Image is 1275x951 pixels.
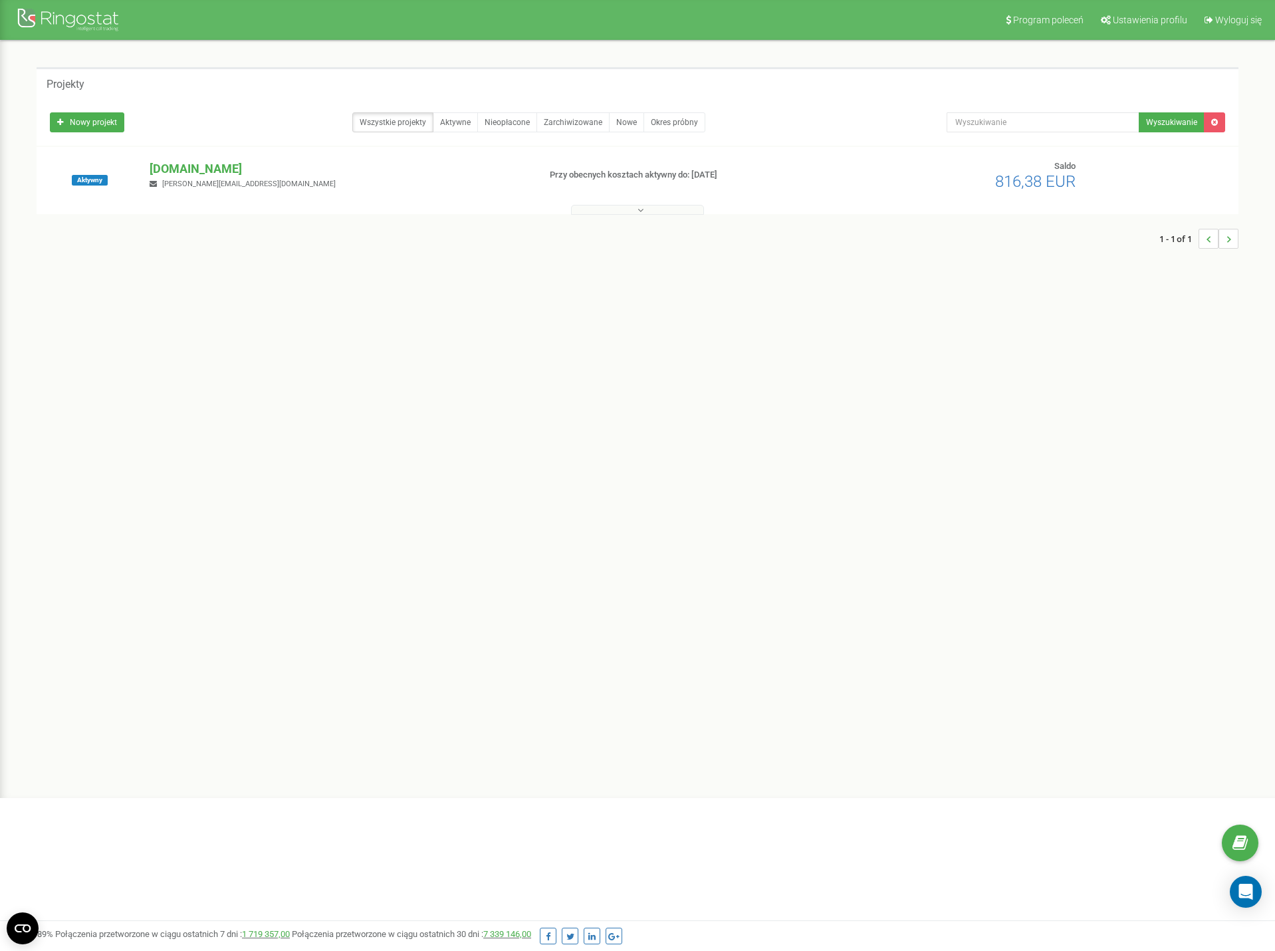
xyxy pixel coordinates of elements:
a: Nowe [609,112,644,132]
a: Nieopłacone [477,112,537,132]
input: Wyszukiwanie [947,112,1140,132]
nav: ... [1159,215,1238,262]
a: Okres próbny [643,112,705,132]
a: Wszystkie projekty [352,112,433,132]
span: Wyloguj się [1215,15,1262,25]
span: Aktywny [72,175,108,186]
span: 1 - 1 of 1 [1159,229,1199,249]
p: Przy obecnych kosztach aktywny do: [DATE] [550,169,829,182]
p: [DOMAIN_NAME] [150,160,528,178]
div: Open Intercom Messenger [1230,876,1262,908]
span: 816,38 EUR [995,172,1076,191]
span: [PERSON_NAME][EMAIL_ADDRESS][DOMAIN_NAME] [162,180,336,188]
span: Saldo [1054,161,1076,171]
a: Nowy projekt [50,112,124,132]
button: Wyszukiwanie [1139,112,1205,132]
span: Ustawienia profilu [1113,15,1187,25]
span: Program poleceń [1013,15,1084,25]
a: Zarchiwizowane [536,112,610,132]
button: Open CMP widget [7,912,39,944]
h5: Projekty [47,78,84,90]
a: Aktywne [433,112,478,132]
